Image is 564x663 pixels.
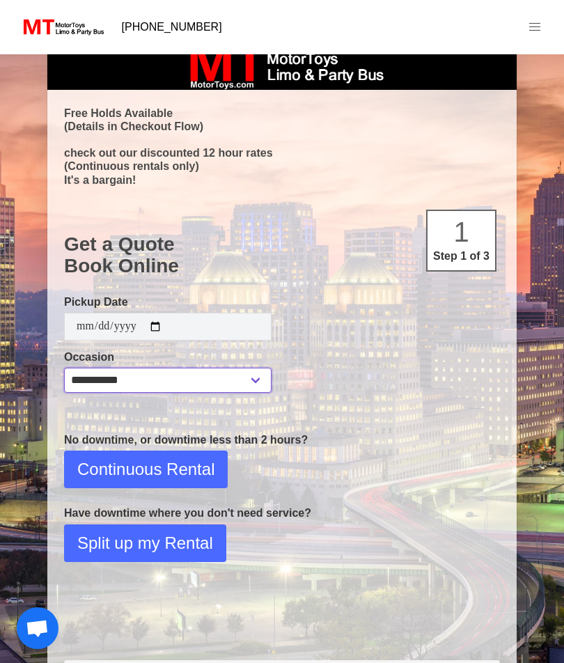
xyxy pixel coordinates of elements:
span: 1 [453,217,469,247]
p: (Continuous rentals only) [64,159,500,173]
button: Continuous Rental [64,451,228,488]
p: Have downtime where you don't need service? [64,505,500,522]
a: [PHONE_NUMBER] [113,13,230,41]
img: MotorToys Logo [19,17,105,37]
label: Pickup Date [64,294,272,311]
p: No downtime, or downtime less than 2 hours? [64,432,500,448]
label: Occasion [64,349,272,366]
p: Free Holds Available [64,107,500,120]
button: Split up my Rental [64,524,226,562]
a: Open chat [17,607,58,649]
a: menu [517,9,553,45]
h1: Get a Quote Book Online [64,233,500,277]
span: Continuous Rental [77,457,214,482]
p: check out our discounted 12 hour rates [64,146,500,159]
img: box_logo_brand.jpeg [178,40,386,90]
p: Step 1 of 3 [433,248,489,265]
p: It's a bargain! [64,173,500,187]
p: (Details in Checkout Flow) [64,120,500,133]
span: Split up my Rental [77,531,213,556]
